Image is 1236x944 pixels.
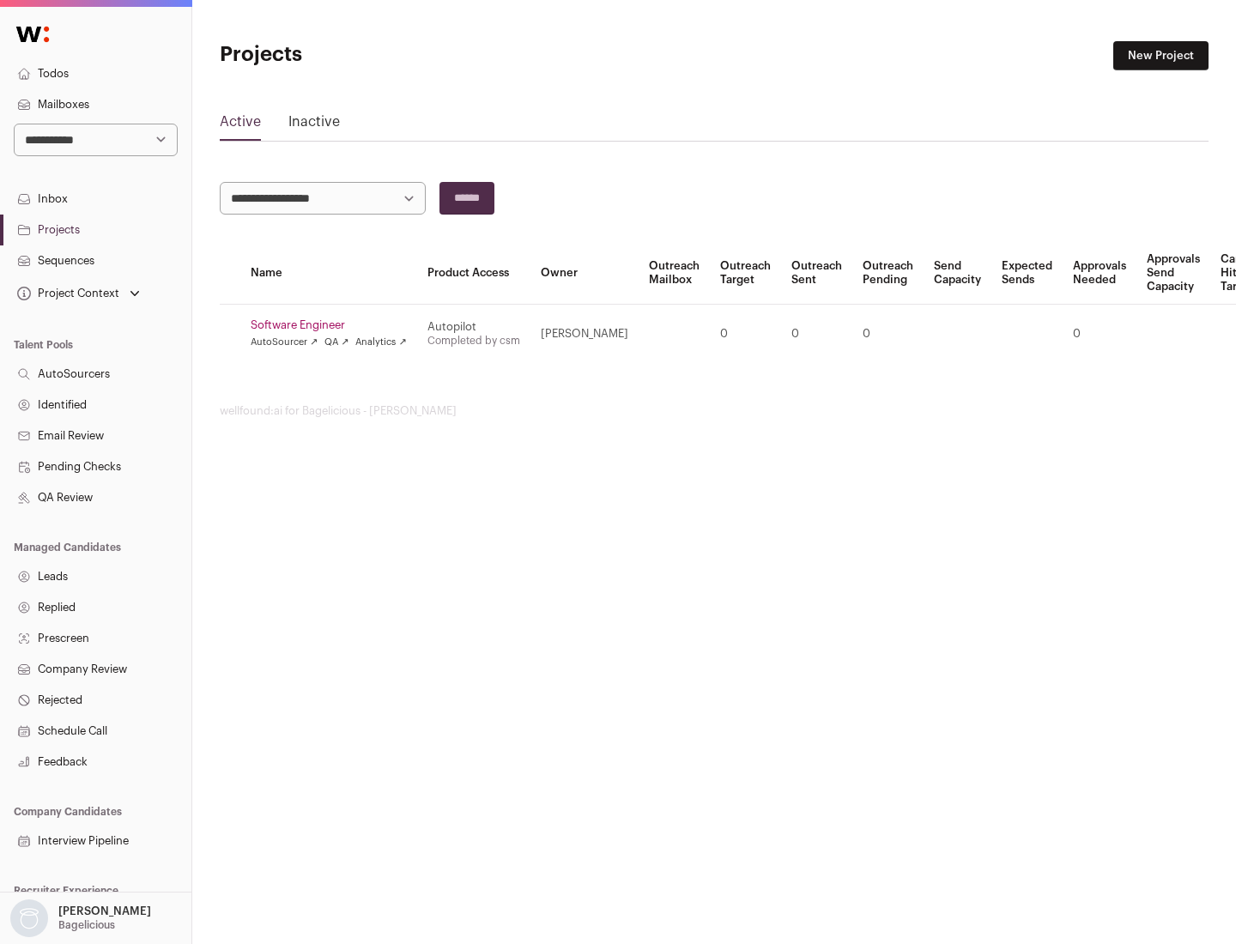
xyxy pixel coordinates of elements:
[1113,41,1209,70] a: New Project
[710,242,781,305] th: Outreach Target
[220,41,549,69] h1: Projects
[639,242,710,305] th: Outreach Mailbox
[220,404,1209,418] footer: wellfound:ai for Bagelicious - [PERSON_NAME]
[427,320,520,334] div: Autopilot
[355,336,406,349] a: Analytics ↗
[852,305,924,364] td: 0
[1063,305,1136,364] td: 0
[220,112,261,139] a: Active
[251,318,407,332] a: Software Engineer
[530,242,639,305] th: Owner
[991,242,1063,305] th: Expected Sends
[427,336,520,346] a: Completed by csm
[324,336,348,349] a: QA ↗
[781,242,852,305] th: Outreach Sent
[251,336,318,349] a: AutoSourcer ↗
[530,305,639,364] td: [PERSON_NAME]
[1136,242,1210,305] th: Approvals Send Capacity
[7,17,58,51] img: Wellfound
[14,281,143,306] button: Open dropdown
[14,287,119,300] div: Project Context
[781,305,852,364] td: 0
[58,918,115,932] p: Bagelicious
[288,112,340,139] a: Inactive
[417,242,530,305] th: Product Access
[7,899,154,937] button: Open dropdown
[852,242,924,305] th: Outreach Pending
[240,242,417,305] th: Name
[710,305,781,364] td: 0
[10,899,48,937] img: nopic.png
[58,905,151,918] p: [PERSON_NAME]
[1063,242,1136,305] th: Approvals Needed
[924,242,991,305] th: Send Capacity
